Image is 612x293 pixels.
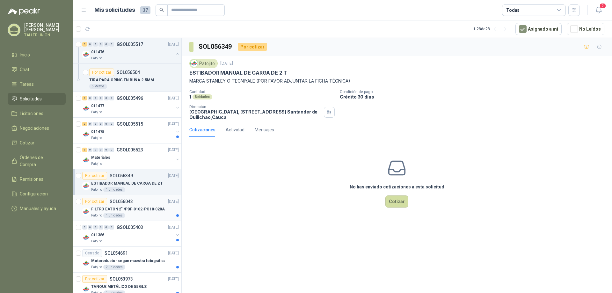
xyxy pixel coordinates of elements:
button: Cotizar [385,195,408,208]
p: SOL054691 [105,251,128,255]
span: Solicitudes [20,95,42,102]
p: 011477 [91,103,104,109]
p: 1 [189,94,191,99]
p: Crédito 30 días [340,94,609,99]
div: Por cotizar [89,69,114,76]
a: Por cotizarSOL056504TIRA PARA ORING EN BUNA 2.5MM5 Metros [73,66,181,92]
p: 011475 [91,129,104,135]
div: 1 - 28 de 28 [473,24,510,34]
p: SOL053973 [110,277,133,281]
p: Patojito [91,110,102,115]
div: 0 [98,96,103,100]
span: search [159,8,164,12]
button: 2 [593,4,604,16]
p: TALLER UNION [24,33,66,37]
img: Company Logo [82,51,90,58]
div: 0 [98,148,103,152]
p: Patojito [91,56,102,61]
p: Patojito [91,161,102,166]
p: SOL056043 [110,199,133,204]
a: Solicitudes [8,93,66,105]
div: 3 [82,42,87,47]
div: Por cotizar [82,172,107,179]
h3: No has enviado cotizaciones a esta solicitud [350,183,444,190]
p: Patojito [91,239,102,244]
div: 0 [88,148,92,152]
span: Tareas [20,81,34,88]
p: GSOL005523 [117,148,143,152]
p: GSOL005517 [117,42,143,47]
img: Company Logo [82,285,90,293]
p: Patojito [91,187,102,192]
p: [DATE] [168,224,179,231]
p: [DATE] [168,173,179,179]
h1: Mis solicitudes [94,5,135,15]
a: 3 0 0 0 0 0 GSOL005517[DATE] Company Logo011476Patojito [82,40,180,61]
a: 3 0 0 0 0 0 GSOL005496[DATE] Company Logo011477Patojito [82,94,180,115]
p: [PERSON_NAME] [PERSON_NAME] [24,23,66,32]
div: 0 [104,225,109,230]
p: [DATE] [168,147,179,153]
p: Cantidad [189,90,335,94]
div: 0 [88,225,92,230]
p: [DATE] [168,199,179,205]
a: Órdenes de Compra [8,151,66,171]
button: No Leídos [567,23,604,35]
a: Negociaciones [8,122,66,134]
div: 0 [98,122,103,126]
p: [DATE] [168,250,179,256]
div: 0 [93,42,98,47]
button: Asignado a mi [515,23,562,35]
div: Mensajes [255,126,274,133]
img: Company Logo [82,156,90,164]
p: [DATE] [168,41,179,48]
span: Remisiones [20,176,43,183]
p: 011476 [91,49,104,55]
p: ESTIBADOR MANUAL DE CARGA DE 2 T [189,70,287,76]
div: 0 [104,122,109,126]
span: 2 [599,3,606,9]
img: Company Logo [82,182,90,190]
p: [DATE] [168,276,179,282]
a: 3 0 0 0 0 0 GSOL005515[DATE] Company Logo011475Patojito [82,120,180,141]
span: Cotizar [20,139,34,146]
p: GSOL005515 [117,122,143,126]
p: 011386 [91,232,104,238]
p: [DATE] [168,95,179,101]
div: 0 [93,96,98,100]
span: Inicio [20,51,30,58]
p: Materiales [91,155,110,161]
a: Chat [8,63,66,76]
div: 0 [88,96,92,100]
img: Company Logo [82,208,90,216]
p: Dirección [189,105,321,109]
div: 3 [82,96,87,100]
div: Patojito [189,59,218,68]
p: GSOL005403 [117,225,143,230]
div: 0 [109,42,114,47]
img: Logo peakr [8,8,40,15]
a: Manuales y ayuda [8,202,66,215]
div: Por cotizar [82,198,107,205]
div: Por cotizar [238,43,267,51]
p: TANQUE METÁLICO DE 55 GLS [91,284,147,290]
div: 0 [93,225,98,230]
p: FILTRO EATON 2" /PBF-0102-PO10-020A [91,206,165,212]
h3: SOL056349 [199,42,233,52]
div: 0 [104,96,109,100]
p: Patojito [91,265,102,270]
p: SOL056504 [117,70,140,75]
span: Chat [20,66,29,73]
div: 1 Unidades [103,213,125,218]
a: Por cotizarSOL056349[DATE] Company LogoESTIBADOR MANUAL DE CARGA DE 2 TPatojito1 Unidades [73,169,181,195]
div: 3 [82,122,87,126]
div: 0 [98,42,103,47]
p: SOL056349 [110,173,133,178]
div: Por cotizar [82,275,107,283]
div: 0 [109,96,114,100]
span: Licitaciones [20,110,43,117]
p: [DATE] [220,61,233,67]
img: Company Logo [82,105,90,112]
img: Company Logo [82,130,90,138]
div: 0 [88,122,92,126]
